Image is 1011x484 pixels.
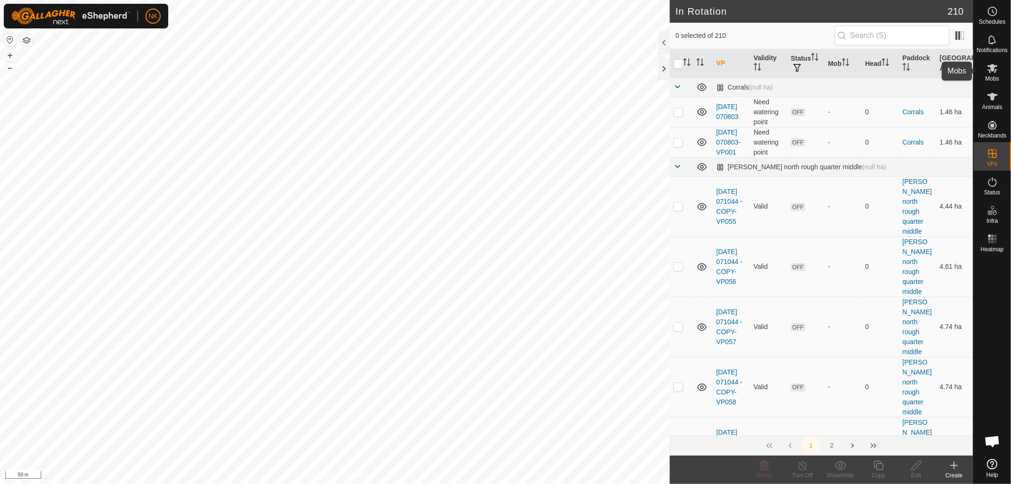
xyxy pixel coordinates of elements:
span: Neckbands [978,133,1006,138]
div: - [828,322,858,332]
a: [PERSON_NAME] north rough quarter middle [902,298,932,356]
div: Turn Off [783,471,821,480]
p-sorticon: Activate to sort [696,60,704,67]
td: 0 [861,97,899,127]
a: [PERSON_NAME] north rough quarter middle [902,419,932,476]
span: NK [148,11,157,21]
a: Corrals [902,108,924,116]
a: Privacy Policy [298,472,333,480]
button: Map Layers [21,35,32,46]
a: [DATE] 071044 - COPY-VP056 [716,248,742,285]
span: Notifications [977,47,1008,53]
div: Create [935,471,973,480]
span: VPs [987,161,997,167]
span: Schedules [979,19,1005,25]
a: Contact Us [344,472,372,480]
a: [PERSON_NAME] north rough quarter middle [902,238,932,295]
button: Reset Map [4,34,16,46]
a: Corrals [902,138,924,146]
input: Search (S) [835,26,949,46]
div: Copy [859,471,897,480]
span: Status [984,190,1000,195]
td: 0 [861,127,899,157]
td: Valid [750,417,787,477]
span: Delete [756,472,773,479]
td: Need watering point [750,97,787,127]
td: 1.46 ha [936,97,973,127]
span: OFF [791,263,805,271]
a: [DATE] 071044 - COPY-VP059 [716,429,742,466]
p-sorticon: Activate to sort [683,60,691,67]
span: OFF [791,108,805,116]
td: Valid [750,176,787,237]
span: 0 selected of 210 [675,31,835,41]
td: 0 [861,417,899,477]
span: Mobs [985,76,999,82]
td: 0 [861,297,899,357]
p-sorticon: Activate to sort [955,64,962,72]
td: 1.46 ha [936,127,973,157]
th: VP [712,49,750,78]
button: 2 [822,436,841,455]
button: 1 [802,436,820,455]
div: - [828,201,858,211]
th: [GEOGRAPHIC_DATA] Area [936,49,973,78]
td: Valid [750,237,787,297]
button: Next Page [843,436,862,455]
th: Head [861,49,899,78]
a: [DATE] 071044 - COPY-VP055 [716,188,742,225]
span: Infra [986,218,998,224]
span: Help [986,472,998,478]
div: Open chat [978,427,1007,456]
td: 4.44 ha [936,176,973,237]
span: OFF [791,203,805,211]
td: 0 [861,357,899,417]
button: + [4,50,16,61]
td: 4.74 ha [936,297,973,357]
th: Paddock [899,49,936,78]
span: 210 [948,4,964,18]
td: 0 [861,237,899,297]
button: Last Page [864,436,883,455]
a: [DATE] 071044 - COPY-VP057 [716,308,742,346]
a: [DATE] 070803 [716,103,738,120]
a: [PERSON_NAME] north rough quarter middle [902,178,932,235]
span: (null ha) [749,83,773,91]
th: Mob [824,49,862,78]
button: – [4,62,16,73]
span: OFF [791,323,805,331]
td: Valid [750,297,787,357]
span: OFF [791,138,805,146]
td: 4.61 ha [936,237,973,297]
a: [DATE] 070803-VP001 [716,128,740,156]
th: Validity [750,49,787,78]
p-sorticon: Activate to sort [882,60,889,67]
p-sorticon: Activate to sort [902,64,910,72]
div: [PERSON_NAME] north rough quarter middle [716,163,886,171]
div: Show/Hide [821,471,859,480]
td: 4.74 ha [936,417,973,477]
img: Gallagher Logo [11,8,130,25]
td: 4.74 ha [936,357,973,417]
td: 0 [861,176,899,237]
div: - [828,107,858,117]
th: Status [787,49,824,78]
div: - [828,137,858,147]
div: - [828,262,858,272]
span: Animals [982,104,1002,110]
h2: In Rotation [675,6,948,17]
a: [PERSON_NAME] north rough quarter middle [902,358,932,416]
td: Valid [750,357,787,417]
p-sorticon: Activate to sort [842,60,849,67]
div: Corrals [716,83,773,91]
span: OFF [791,384,805,392]
span: (null ha) [862,163,886,171]
a: [DATE] 071044 - COPY-VP058 [716,368,742,406]
td: Need watering point [750,127,787,157]
div: Edit [897,471,935,480]
a: Help [974,455,1011,482]
div: - [828,382,858,392]
span: Heatmap [981,247,1004,252]
p-sorticon: Activate to sort [811,55,819,62]
p-sorticon: Activate to sort [754,64,761,72]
